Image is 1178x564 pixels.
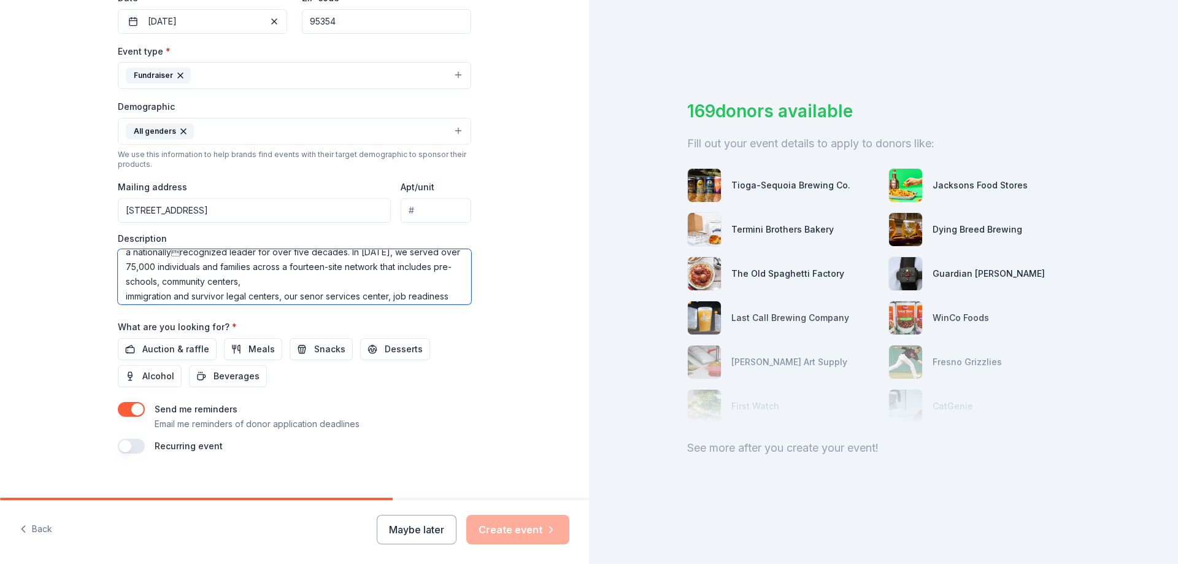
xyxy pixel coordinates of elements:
[401,181,434,193] label: Apt/unit
[224,338,282,360] button: Meals
[142,342,209,357] span: Auction & raffle
[155,441,223,451] label: Recurring event
[214,369,260,384] span: Beverages
[118,249,471,304] textarea: El [PERSON_NAME] [US_STATE] began delivering services in [DATE] and has been a nationallyrecogni...
[189,365,267,387] button: Beverages
[933,178,1028,193] div: Jacksons Food Stores
[290,338,353,360] button: Snacks
[377,515,456,544] button: Maybe later
[155,404,237,414] label: Send me reminders
[118,233,167,245] label: Description
[314,342,345,357] span: Snacks
[118,365,182,387] button: Alcohol
[688,257,721,290] img: photo for The Old Spaghetti Factory
[118,62,471,89] button: Fundraiser
[933,222,1022,237] div: Dying Breed Brewing
[401,198,471,223] input: #
[889,257,922,290] img: photo for Guardian Angel Device
[687,438,1080,458] div: See more after you create your event!
[118,150,471,169] div: We use this information to help brands find events with their target demographic to sponsor their...
[155,417,360,431] p: Email me reminders of donor application deadlines
[126,68,191,83] div: Fundraiser
[889,169,922,202] img: photo for Jacksons Food Stores
[118,118,471,145] button: All genders
[118,321,237,333] label: What are you looking for?
[142,369,174,384] span: Alcohol
[688,169,721,202] img: photo for Tioga-Sequoia Brewing Co.
[118,338,217,360] button: Auction & raffle
[360,338,430,360] button: Desserts
[20,517,52,543] button: Back
[731,222,834,237] div: Termini Brothers Bakery
[687,98,1080,124] div: 169 donors available
[385,342,423,357] span: Desserts
[687,134,1080,153] div: Fill out your event details to apply to donors like:
[302,9,471,34] input: 12345 (U.S. only)
[118,45,171,58] label: Event type
[731,266,844,281] div: The Old Spaghetti Factory
[933,266,1045,281] div: Guardian [PERSON_NAME]
[118,181,187,193] label: Mailing address
[688,213,721,246] img: photo for Termini Brothers Bakery
[731,178,850,193] div: Tioga-Sequoia Brewing Co.
[248,342,275,357] span: Meals
[118,198,391,223] input: Enter a US address
[118,9,287,34] button: [DATE]
[889,213,922,246] img: photo for Dying Breed Brewing
[118,101,175,113] label: Demographic
[126,123,194,139] div: All genders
